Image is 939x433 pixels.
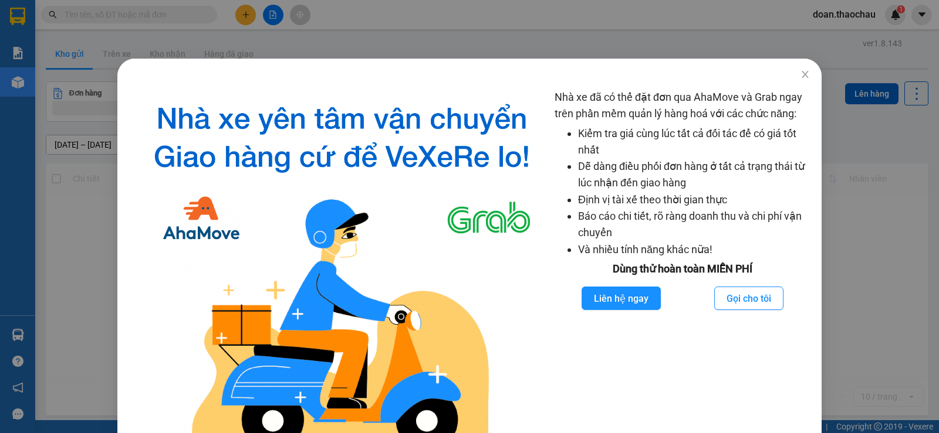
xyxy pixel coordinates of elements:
[578,125,810,159] li: Kiểm tra giá cùng lúc tất cả đối tác để có giá tốt nhất
[789,59,822,91] button: Close
[555,261,810,277] div: Dùng thử hoàn toàn MIỄN PHÍ
[578,208,810,241] li: Báo cáo chi tiết, rõ ràng doanh thu và chi phí vận chuyển
[582,287,661,310] button: Liên hệ ngay
[578,241,810,258] li: Và nhiều tính năng khác nữa!
[800,70,810,79] span: close
[594,291,648,306] span: Liên hệ ngay
[578,192,810,208] li: Định vị tài xế theo thời gian thực
[578,158,810,192] li: Dễ dàng điều phối đơn hàng ở tất cả trạng thái từ lúc nhận đến giao hàng
[727,291,771,306] span: Gọi cho tôi
[714,287,783,310] button: Gọi cho tôi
